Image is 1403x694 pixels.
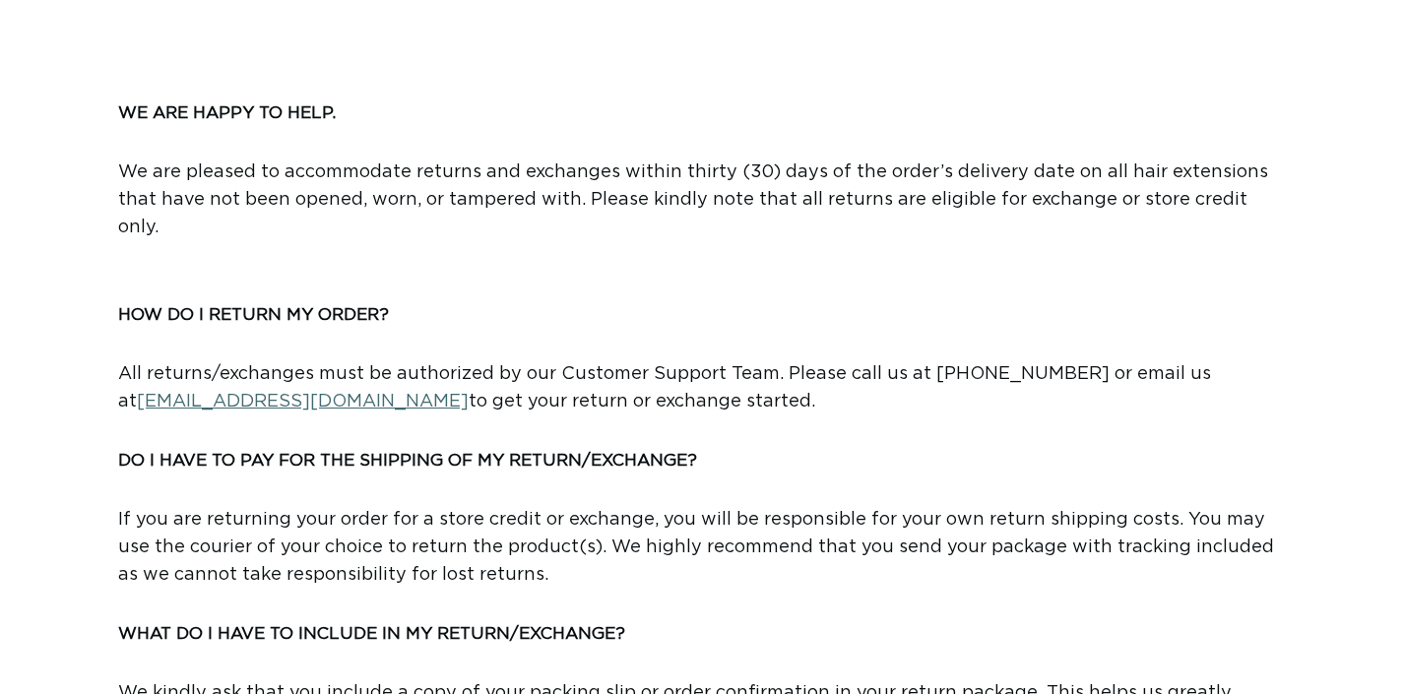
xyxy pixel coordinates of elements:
b: DO I HAVE TO PAY FOR THE SHIPPING OF MY RETURN/EXCHANGE? [118,452,697,469]
span: All returns/exchanges must be authorized by our Customer Support Team. Please call us at [PHONE_N... [118,365,1211,410]
a: [EMAIL_ADDRESS][DOMAIN_NAME] [137,393,469,410]
span: to get your return or exchange started. [469,393,815,410]
b: WHAT DO I HAVE TO INCLUDE IN MY RETURN/EXCHANGE? [118,625,625,642]
b: WE ARE HAPPY TO HELP. [118,104,336,121]
span: If you are returning your order for a store credit or exchange, you will be responsible for your ... [118,511,1274,584]
span: We are pleased to accommodate returns and exchanges within thirty (30) days of the order’s delive... [118,163,1268,236]
b: HOW DO I RETURN MY ORDER? [118,306,389,323]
